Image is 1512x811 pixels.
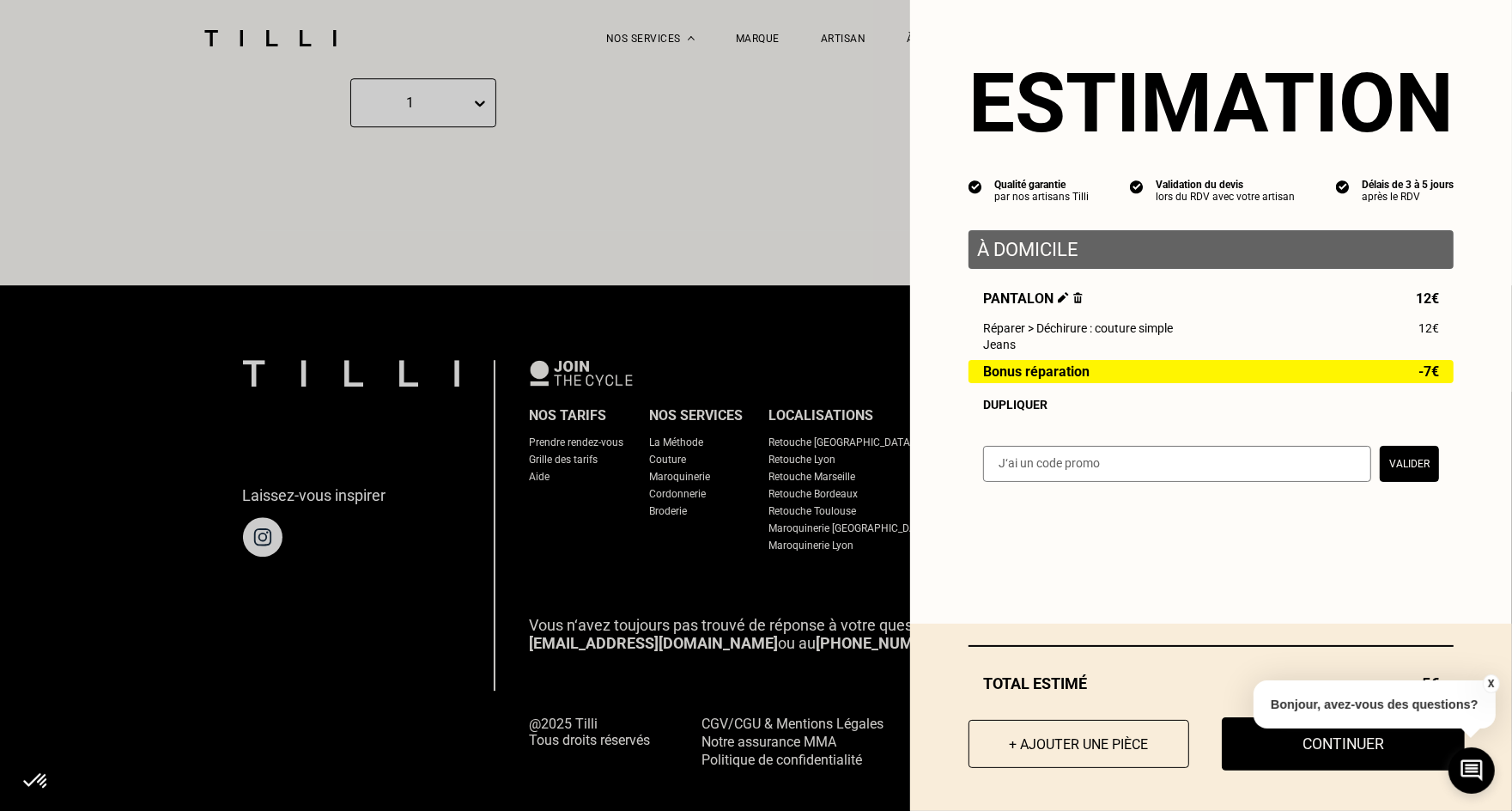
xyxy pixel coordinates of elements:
[1418,364,1439,379] span: -7€
[969,674,1454,692] div: Total estimé
[983,398,1439,412] div: Dupliquer
[1336,179,1350,194] img: icon list info
[1222,717,1465,771] button: Continuer
[1362,191,1454,203] div: après le RDV
[983,338,1016,351] span: Jeans
[994,191,1089,203] div: par nos artisans Tilli
[1156,191,1295,203] div: lors du RDV avec votre artisan
[1254,680,1496,729] p: Bonjour, avez-vous des questions?
[1482,674,1499,693] button: X
[983,364,1090,379] span: Bonus réparation
[994,179,1089,191] div: Qualité garantie
[969,179,982,194] img: icon list info
[1058,292,1069,303] img: Éditer
[1156,179,1295,191] div: Validation du devis
[1418,321,1439,335] span: 12€
[977,239,1445,260] p: À domicile
[969,55,1454,151] section: Estimation
[1362,179,1454,191] div: Délais de 3 à 5 jours
[983,321,1173,335] span: Réparer > Déchirure : couture simple
[1073,292,1083,303] img: Supprimer
[1380,446,1439,482] button: Valider
[1130,179,1144,194] img: icon list info
[1416,290,1439,307] span: 12€
[983,446,1371,482] input: J‘ai un code promo
[969,720,1189,768] button: + Ajouter une pièce
[983,290,1083,307] span: Pantalon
